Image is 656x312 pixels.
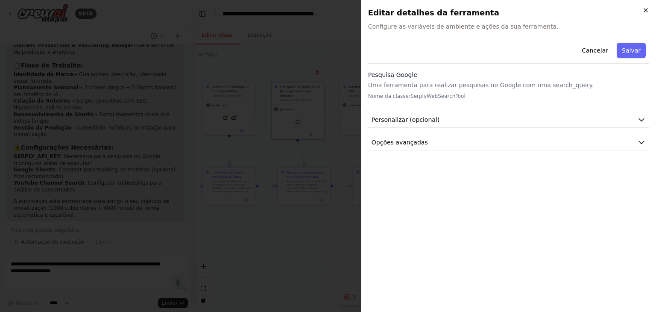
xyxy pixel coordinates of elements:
font: Personalizar (opcional) [372,116,439,123]
font: Nome da classe: [368,93,410,99]
button: Personalizar (opcional) [368,112,649,128]
button: Cancelar [577,43,613,58]
font: SerplyWebSearchTool [410,93,466,99]
font: Opções avançadas [372,139,428,146]
font: Cancelar [582,47,608,54]
font: Configure as variáveis ​​de ambiente e ações da sua ferramenta. [368,23,559,30]
font: Pesquisa Google [368,71,417,78]
font: Salvar [622,47,641,54]
button: Opções avançadas [368,135,649,150]
font: Editar detalhes da ferramenta [368,8,499,17]
font: Uma ferramenta para realizar pesquisas no Google com uma search_query. [368,82,594,88]
button: Salvar [617,43,646,58]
